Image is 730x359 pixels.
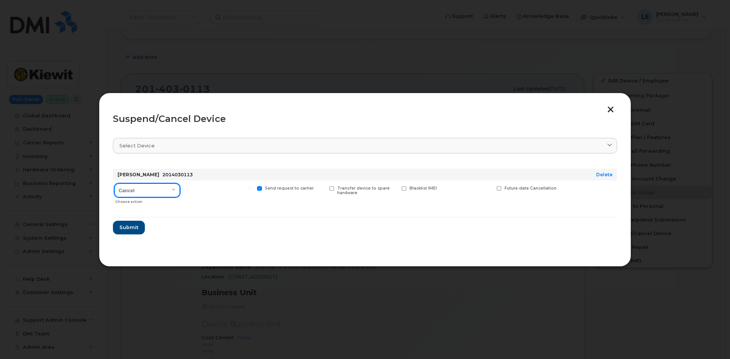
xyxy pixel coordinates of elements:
div: Choose action [115,196,180,205]
button: Submit [113,221,145,234]
span: 2014030113 [162,172,193,177]
span: Select device [119,142,155,149]
a: Select device [113,138,617,153]
input: Blacklist IMEI [392,186,396,190]
iframe: Messenger Launcher [697,326,724,353]
span: Blacklist IMEI [409,186,437,191]
span: Submit [119,224,138,231]
input: Send request to carrier [248,186,252,190]
span: Transfer device to spare hardware [337,186,390,196]
span: Future date Cancellation [505,186,557,191]
input: Future date Cancellation [487,186,491,190]
span: Send request to carrier [265,186,314,191]
strong: [PERSON_NAME] [117,172,159,177]
input: Transfer device to spare hardware [320,186,324,190]
div: Suspend/Cancel Device [113,114,617,123]
a: Delete [596,172,613,177]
